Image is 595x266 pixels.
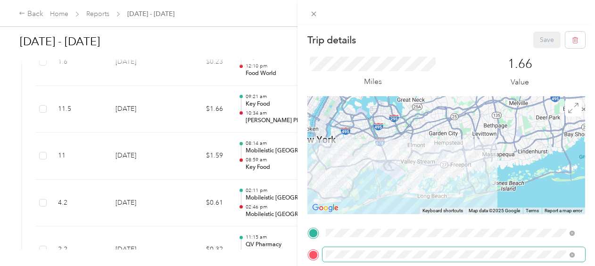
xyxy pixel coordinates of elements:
[422,208,463,214] button: Keyboard shortcuts
[469,208,520,213] span: Map data ©2025 Google
[545,208,582,213] a: Report a map error
[508,57,532,72] p: 1.66
[307,33,356,47] p: Trip details
[542,213,595,266] iframe: Everlance-gr Chat Button Frame
[310,202,341,214] img: Google
[364,76,382,88] p: Miles
[511,76,529,88] p: Value
[526,208,539,213] a: Terms (opens in new tab)
[310,202,341,214] a: Open this area in Google Maps (opens a new window)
